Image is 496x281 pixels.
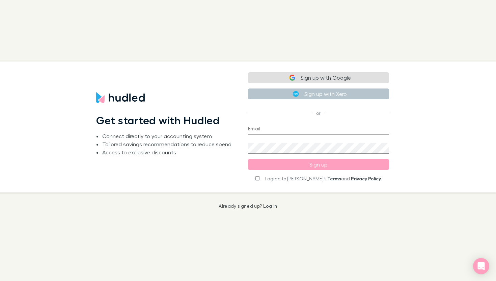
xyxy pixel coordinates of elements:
[473,258,489,274] div: Open Intercom Messenger
[102,132,231,140] li: Connect directly to your accounting system
[96,114,220,127] h1: Get started with Hudled
[102,148,231,156] li: Access to exclusive discounts
[265,175,382,182] span: I agree to [PERSON_NAME]’s and
[248,88,389,99] button: Sign up with Xero
[327,176,341,181] a: Terms
[219,203,277,209] p: Already signed up?
[248,159,389,170] button: Sign up
[248,72,389,83] button: Sign up with Google
[293,91,299,97] img: Xero's logo
[351,176,382,181] a: Privacy Policy.
[289,75,295,81] img: Google logo
[263,203,277,209] a: Log in
[102,140,231,148] li: Tailored savings recommendations to reduce spend
[96,92,145,103] img: Hudled's Logo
